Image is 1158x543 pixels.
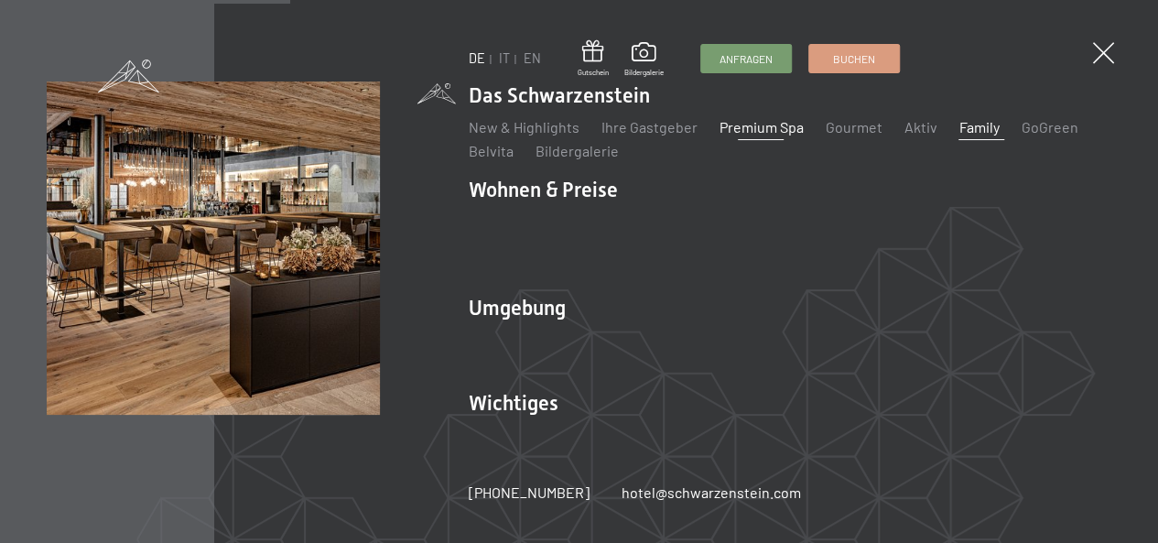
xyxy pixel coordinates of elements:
a: Bildergalerie [535,142,618,159]
a: Aktiv [904,118,936,136]
span: Bildergalerie [624,68,664,78]
span: [PHONE_NUMBER] [468,483,589,501]
a: Family [958,118,999,136]
a: Ihre Gastgeber [601,118,697,136]
a: Anfragen [701,45,791,72]
a: IT [498,50,509,66]
a: Gourmet [825,118,882,136]
a: Bildergalerie [624,42,664,77]
a: Premium Spa [719,118,803,136]
a: Belvita [468,142,513,159]
a: GoGreen [1021,118,1077,136]
a: Buchen [809,45,899,72]
a: hotel@schwarzenstein.com [622,483,801,503]
a: [PHONE_NUMBER] [468,483,589,503]
span: Anfragen [720,51,773,67]
span: Buchen [833,51,875,67]
span: Gutschein [577,68,608,78]
a: DE [468,50,484,66]
a: EN [523,50,540,66]
a: Gutschein [577,40,608,78]
a: New & Highlights [468,118,579,136]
